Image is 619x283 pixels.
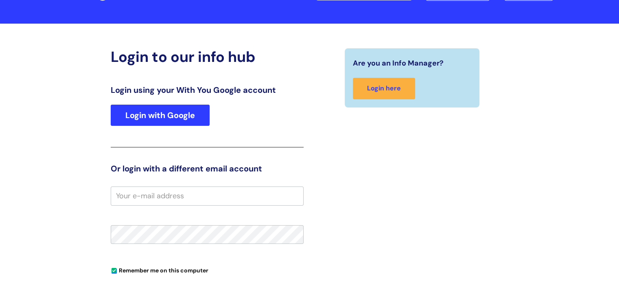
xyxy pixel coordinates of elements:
[112,268,117,274] input: Remember me on this computer
[111,186,304,205] input: Your e-mail address
[353,57,444,70] span: Are you an Info Manager?
[111,265,208,274] label: Remember me on this computer
[111,263,304,276] div: You can uncheck this option if you're logging in from a shared device
[111,48,304,66] h2: Login to our info hub
[111,164,304,173] h3: Or login with a different email account
[353,78,415,99] a: Login here
[111,105,210,126] a: Login with Google
[111,85,304,95] h3: Login using your With You Google account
